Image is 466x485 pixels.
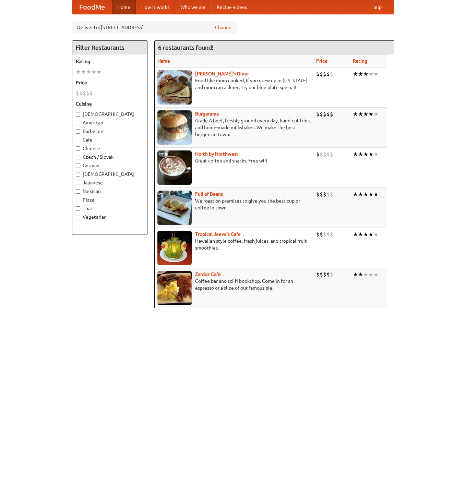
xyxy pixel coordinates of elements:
[366,0,387,14] a: Help
[157,58,170,64] a: Name
[195,271,221,277] a: Zardoz Cafe
[368,70,373,78] li: ★
[86,89,89,97] li: $
[76,129,80,134] input: Barbecue
[79,89,83,97] li: $
[353,58,367,64] a: Rating
[316,191,320,198] li: $
[330,70,333,78] li: $
[76,89,79,97] li: $
[320,191,323,198] li: $
[76,181,80,185] input: Japanese
[363,110,368,118] li: ★
[195,111,219,117] a: Burgerama
[363,70,368,78] li: ★
[326,150,330,158] li: $
[316,58,327,64] a: Price
[373,191,379,198] li: ★
[358,70,363,78] li: ★
[211,0,252,14] a: Recipe videos
[157,271,192,305] img: zardoz.jpg
[157,150,192,185] img: north.jpg
[76,119,144,126] label: American
[157,70,192,105] img: sallys.jpg
[195,191,223,197] a: Full of Beans
[112,0,136,14] a: Home
[373,150,379,158] li: ★
[157,231,192,265] img: jeeves.jpg
[323,150,326,158] li: $
[76,171,144,178] label: [DEMOGRAPHIC_DATA]
[157,197,311,211] p: We roast on premises to give you the best cup of coffee in town.
[363,271,368,278] li: ★
[316,70,320,78] li: $
[368,110,373,118] li: ★
[320,271,323,278] li: $
[363,191,368,198] li: ★
[86,68,91,76] li: ★
[358,231,363,238] li: ★
[157,157,311,164] p: Great coffee and snacks. Free wifi.
[76,189,80,194] input: Mexican
[195,71,249,76] a: [PERSON_NAME]'s Diner
[76,155,80,159] input: Czech / Slovak
[353,231,358,238] li: ★
[76,196,144,203] label: Pizza
[76,188,144,195] label: Mexican
[323,110,326,118] li: $
[358,110,363,118] li: ★
[330,150,333,158] li: $
[157,278,311,291] p: Coffee bar and sci-fi bookshop. Come in for an espresso or a slice of our famous pie.
[353,110,358,118] li: ★
[175,0,211,14] a: Who we are
[316,231,320,238] li: $
[358,150,363,158] li: ★
[76,112,80,117] input: [DEMOGRAPHIC_DATA]
[330,191,333,198] li: $
[373,271,379,278] li: ★
[195,151,238,157] a: North by Northwest
[157,77,311,91] p: Food like mom cooked, if you grew up in [US_STATE] and mom ran a diner. Try our blue plate special!
[326,231,330,238] li: $
[76,128,144,135] label: Barbecue
[316,150,320,158] li: $
[76,205,144,212] label: Thai
[326,191,330,198] li: $
[76,198,80,202] input: Pizza
[157,191,192,225] img: beans.jpg
[76,111,144,118] label: [DEMOGRAPHIC_DATA]
[76,154,144,160] label: Czech / Slovak
[368,150,373,158] li: ★
[363,231,368,238] li: ★
[358,191,363,198] li: ★
[195,231,241,237] a: Tropical Jeeve's Cafe
[353,70,358,78] li: ★
[330,231,333,238] li: $
[326,110,330,118] li: $
[76,100,144,107] h5: Cuisine
[76,172,80,177] input: [DEMOGRAPHIC_DATA]
[72,0,112,14] a: FoodMe
[320,231,323,238] li: $
[158,44,214,51] ng-pluralize: 6 restaurants found!
[96,68,101,76] li: ★
[320,150,323,158] li: $
[89,89,93,97] li: $
[72,21,237,34] div: Deliver to: [STREET_ADDRESS]
[76,138,80,142] input: Cafe
[76,215,80,219] input: Vegetarian
[76,214,144,220] label: Vegetarian
[76,146,80,151] input: Chinese
[330,110,333,118] li: $
[323,191,326,198] li: $
[72,41,147,54] h4: Filter Restaurants
[157,110,192,145] img: burgerama.jpg
[326,70,330,78] li: $
[76,179,144,186] label: Japanese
